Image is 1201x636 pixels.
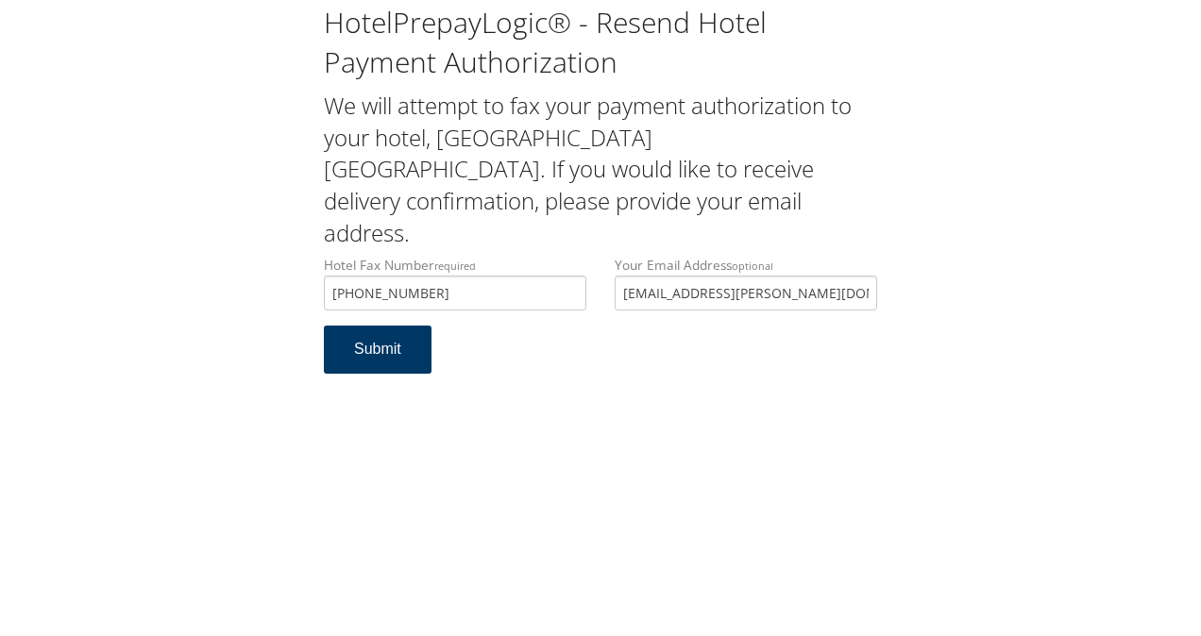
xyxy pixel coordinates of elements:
[324,90,877,248] h2: We will attempt to fax your payment authorization to your hotel, [GEOGRAPHIC_DATA] [GEOGRAPHIC_DA...
[615,256,877,310] label: Your Email Address
[324,3,877,82] h1: HotelPrepayLogic® - Resend Hotel Payment Authorization
[324,276,586,310] input: Hotel Fax Numberrequired
[615,276,877,310] input: Your Email Addressoptional
[732,259,773,273] small: optional
[324,326,431,374] button: Submit
[324,256,586,310] label: Hotel Fax Number
[434,259,476,273] small: required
